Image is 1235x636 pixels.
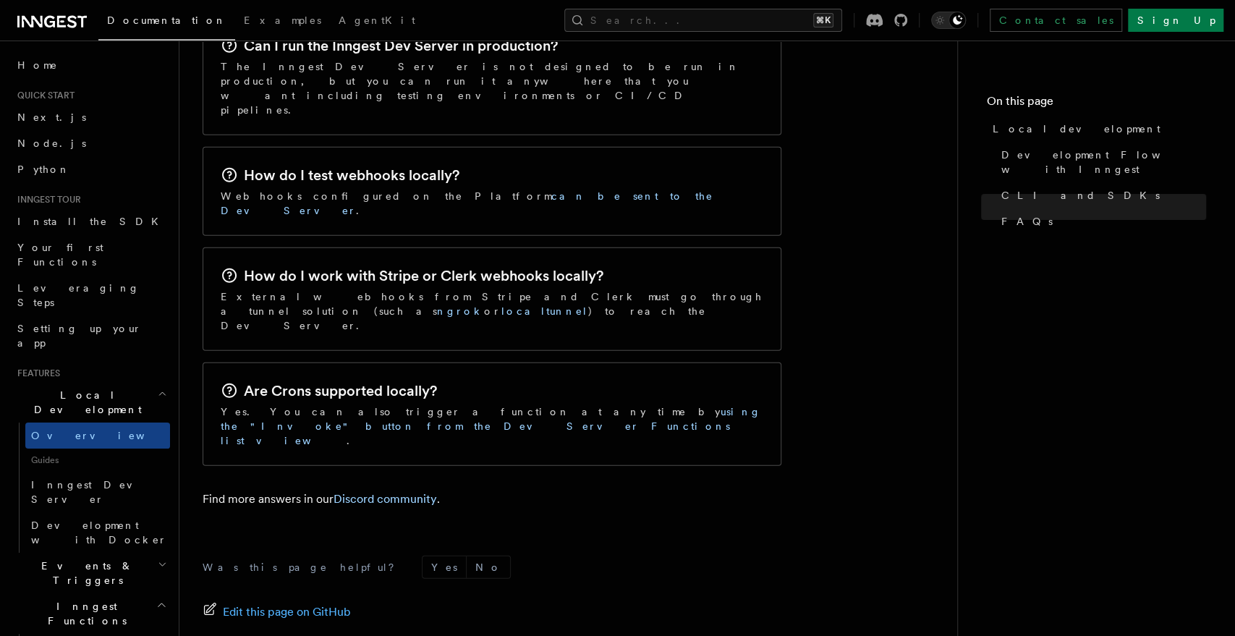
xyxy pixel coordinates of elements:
[223,602,351,622] span: Edit this page on GitHub
[423,556,466,578] button: Yes
[1128,9,1223,32] a: Sign Up
[996,182,1206,208] a: CLI and SDKs
[339,14,415,26] span: AgentKit
[12,104,170,130] a: Next.js
[235,4,330,39] a: Examples
[31,479,155,505] span: Inngest Dev Server
[12,388,158,417] span: Local Development
[12,156,170,182] a: Python
[12,368,60,379] span: Features
[12,234,170,275] a: Your first Functions
[98,4,235,41] a: Documentation
[987,93,1206,116] h4: On this page
[12,593,170,634] button: Inngest Functions
[996,142,1206,182] a: Development Flow with Inngest
[12,559,158,588] span: Events & Triggers
[12,90,75,101] span: Quick start
[993,122,1160,136] span: Local development
[25,472,170,512] a: Inngest Dev Server
[12,423,170,553] div: Local Development
[31,430,180,441] span: Overview
[12,275,170,315] a: Leveraging Steps
[221,190,713,216] a: can be sent to the Dev Server
[107,14,226,26] span: Documentation
[17,58,58,72] span: Home
[244,266,603,286] h2: How do I work with Stripe or Clerk webhooks locally?
[244,14,321,26] span: Examples
[17,242,103,268] span: Your first Functions
[564,9,842,32] button: Search...⌘K
[221,404,763,448] p: Yes. You can also trigger a function at any time by .
[437,305,484,317] a: ngrok
[17,216,167,227] span: Install the SDK
[334,492,437,506] a: Discord community
[244,381,437,401] h2: Are Crons supported locally?
[1001,148,1206,177] span: Development Flow with Inngest
[987,116,1206,142] a: Local development
[12,553,170,593] button: Events & Triggers
[12,52,170,78] a: Home
[990,9,1122,32] a: Contact sales
[17,111,86,123] span: Next.js
[221,289,763,333] p: External webhooks from Stripe and Clerk must go through a tunnel solution (such as or ) to reach ...
[17,137,86,149] span: Node.js
[12,208,170,234] a: Install the SDK
[12,315,170,356] a: Setting up your app
[244,165,459,185] h2: How do I test webhooks locally?
[25,449,170,472] span: Guides
[25,423,170,449] a: Overview
[203,489,781,509] p: Find more answers in our .
[17,282,140,308] span: Leveraging Steps
[931,12,966,29] button: Toggle dark mode
[330,4,424,39] a: AgentKit
[203,560,404,574] p: Was this page helpful?
[244,35,558,56] h2: Can I run the Inngest Dev Server in production?
[12,382,170,423] button: Local Development
[221,59,763,117] p: The Inngest Dev Server is not designed to be run in production, but you can run it anywhere that ...
[221,406,761,446] a: using the "Invoke" button from the Dev Server Functions list view
[1001,214,1053,229] span: FAQs
[813,13,833,27] kbd: ⌘K
[12,194,81,205] span: Inngest tour
[12,599,156,628] span: Inngest Functions
[12,130,170,156] a: Node.js
[17,164,70,175] span: Python
[996,208,1206,234] a: FAQs
[31,520,167,546] span: Development with Docker
[17,323,142,349] span: Setting up your app
[467,556,510,578] button: No
[25,512,170,553] a: Development with Docker
[221,189,763,218] p: Webhooks configured on the Platform .
[1001,188,1160,203] span: CLI and SDKs
[501,305,588,317] a: localtunnel
[203,602,351,622] a: Edit this page on GitHub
